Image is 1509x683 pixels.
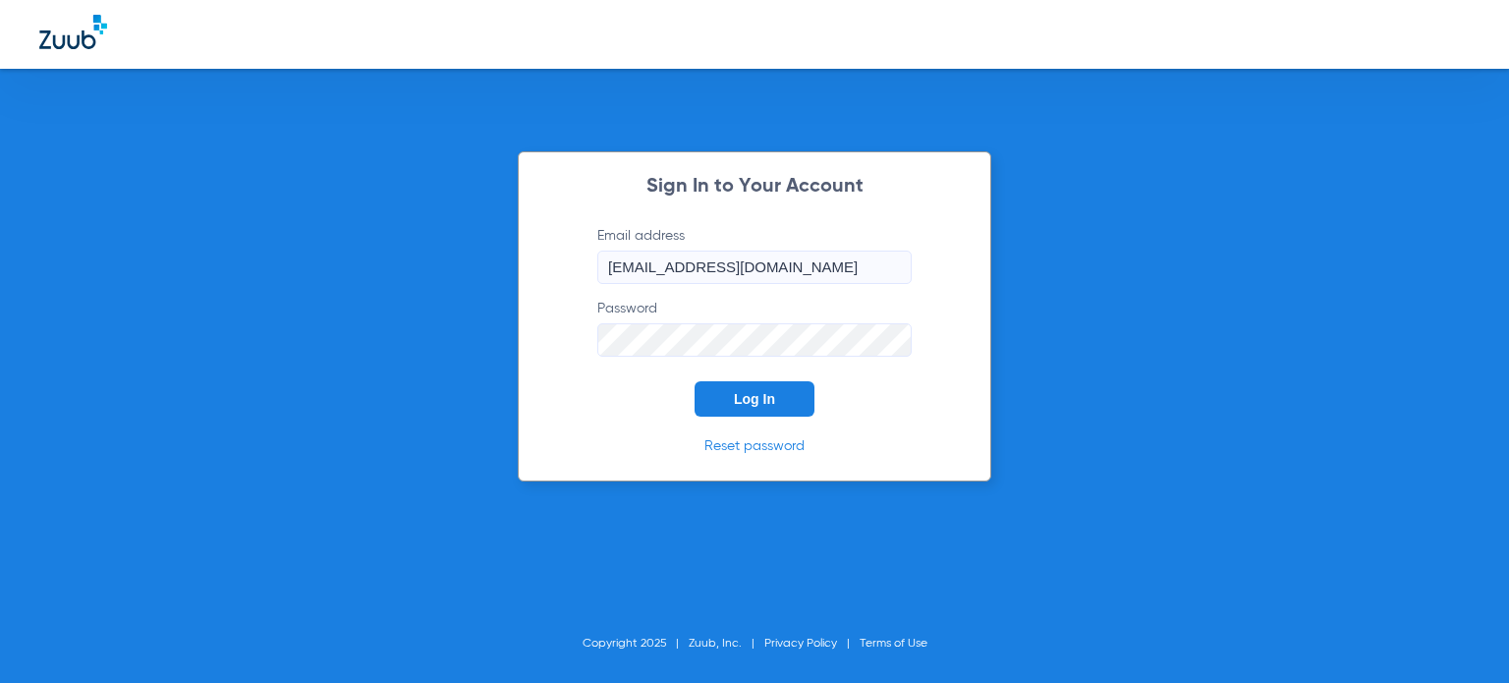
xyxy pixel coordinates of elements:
[1411,589,1509,683] iframe: Chat Widget
[597,226,912,284] label: Email address
[583,634,689,654] li: Copyright 2025
[704,439,805,453] a: Reset password
[39,15,107,49] img: Zuub Logo
[597,251,912,284] input: Email address
[689,634,764,654] li: Zuub, Inc.
[568,177,941,197] h2: Sign In to Your Account
[764,638,837,650] a: Privacy Policy
[695,381,814,417] button: Log In
[597,299,912,357] label: Password
[597,323,912,357] input: Password
[734,391,775,407] span: Log In
[860,638,927,650] a: Terms of Use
